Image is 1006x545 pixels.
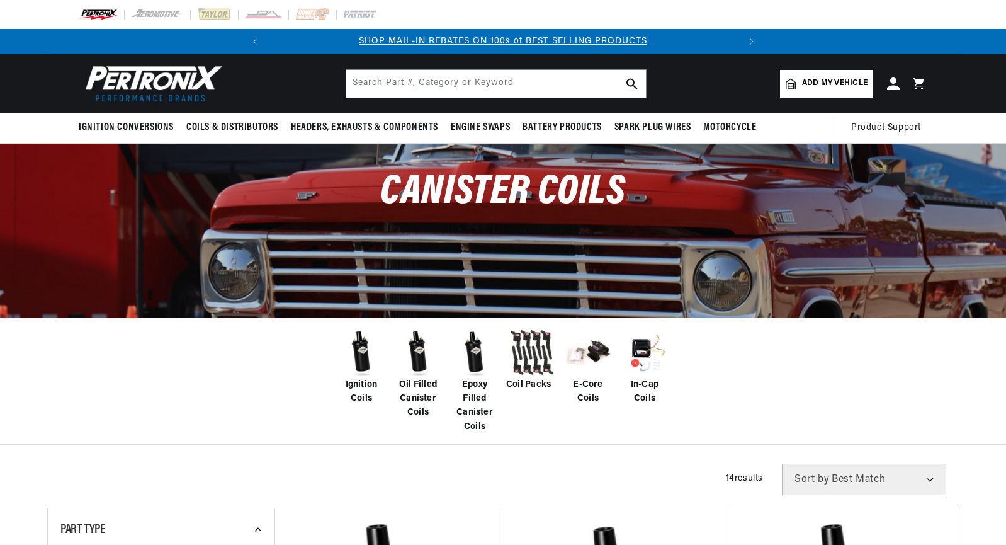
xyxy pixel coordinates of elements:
[618,70,646,98] button: search button
[336,328,387,406] a: Ignition Coils Ignition Coils
[268,35,739,49] div: Announcement
[393,328,443,420] a: Oil Filled Canister Coils Oil Filled Canister Coils
[180,113,285,142] summary: Coils & Distributors
[506,328,557,392] a: Coil Packs Coil Packs
[393,378,443,420] span: Oil Filled Canister Coils
[186,121,278,134] span: Coils & Distributors
[449,378,500,435] span: Epoxy Filled Canister Coils
[47,29,959,54] slideshow-component: Translation missing: en.sections.announcements.announcement_bar
[359,37,647,46] a: SHOP MAIL-IN REBATES ON 100s of BEST SELLING PRODUCTS
[268,35,739,49] div: 1 of 2
[79,113,180,142] summary: Ignition Conversions
[449,328,500,435] a: Epoxy Filled Canister Coils Epoxy Filled Canister Coils
[563,328,613,406] a: E-Core Coils E-Core Coils
[336,378,387,406] span: Ignition Coils
[60,524,105,536] span: Part Type
[794,474,829,485] span: Sort by
[782,464,946,495] select: Sort by
[285,113,444,142] summary: Headers, Exhausts & Components
[516,113,608,142] summary: Battery Products
[851,121,921,135] span: Product Support
[608,113,698,142] summary: Spark Plug Wires
[79,62,223,105] img: Pertronix
[451,121,510,134] span: Engine Swaps
[739,29,764,54] button: Translation missing: en.sections.announcements.next_announcement
[780,70,873,98] a: Add my vehicle
[802,77,868,89] span: Add my vehicle
[523,121,602,134] span: Battery Products
[506,328,557,378] img: Coil Packs
[614,121,691,134] span: Spark Plug Wires
[851,113,927,143] summary: Product Support
[619,378,670,406] span: In-Cap Coils
[380,172,625,213] span: Canister Coils
[697,113,762,142] summary: Motorcycle
[346,70,646,98] input: Search Part #, Category or Keyword
[444,113,516,142] summary: Engine Swaps
[242,29,268,54] button: Translation missing: en.sections.announcements.previous_announcement
[563,328,613,378] img: E-Core Coils
[726,474,763,483] span: 14 results
[79,121,174,134] span: Ignition Conversions
[449,328,500,378] img: Epoxy Filled Canister Coils
[291,121,438,134] span: Headers, Exhausts & Components
[563,378,613,406] span: E-Core Coils
[393,328,443,378] img: Oil Filled Canister Coils
[619,328,670,406] a: In-Cap Coils In-Cap Coils
[619,328,670,378] img: In-Cap Coils
[336,328,387,378] img: Ignition Coils
[703,121,756,134] span: Motorcycle
[506,378,551,392] span: Coil Packs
